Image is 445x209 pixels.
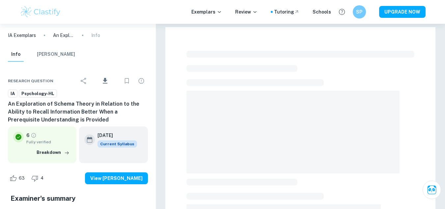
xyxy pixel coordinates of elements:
h6: SP [355,8,363,16]
span: Psychology-HL [19,90,57,97]
a: Grade fully verified [31,132,37,138]
button: UPGRADE NOW [379,6,426,18]
button: Breakdown [35,148,71,157]
span: 4 [37,175,47,182]
div: Bookmark [120,74,133,87]
img: Clastify logo [20,5,62,18]
h6: An Exploration of Schema Theory in Relation to the Ability to Recall Information Better When a Pr... [8,100,148,124]
a: Psychology-HL [19,89,57,98]
button: SP [353,5,366,18]
button: [PERSON_NAME] [37,47,75,62]
button: Ask Clai [423,181,441,199]
p: Review [235,8,258,16]
button: Help and Feedback [336,6,348,17]
p: 6 [26,132,29,139]
span: Research question [8,78,53,84]
div: This exemplar is based on the current syllabus. Feel free to refer to it for inspiration/ideas wh... [97,140,137,148]
a: Schools [313,8,331,16]
a: IA Exemplars [8,32,36,39]
div: Like [8,173,28,184]
span: Current Syllabus [97,140,137,148]
div: Report issue [135,74,148,87]
span: IA [8,90,17,97]
a: Tutoring [274,8,299,16]
p: An Exploration of Schema Theory in Relation to the Ability to Recall Information Better When a Pr... [53,32,74,39]
button: View [PERSON_NAME] [85,172,148,184]
div: Share [77,74,90,87]
p: Info [91,32,100,39]
h6: [DATE] [97,132,132,139]
div: Download [92,72,119,89]
span: 63 [15,175,28,182]
h5: Examiner's summary [11,193,145,203]
span: Fully verified [26,139,71,145]
div: Dislike [30,173,47,184]
a: IA [8,89,17,98]
p: Exemplars [191,8,222,16]
button: Info [8,47,24,62]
